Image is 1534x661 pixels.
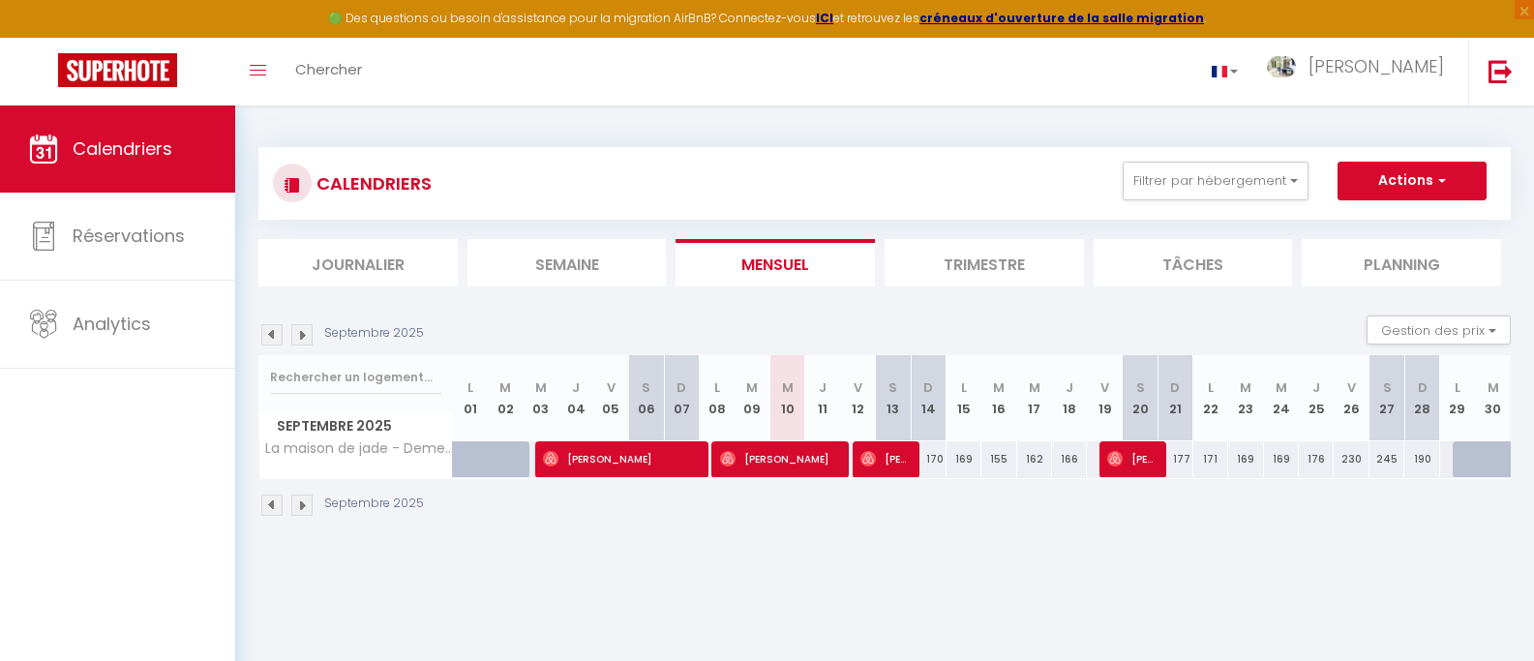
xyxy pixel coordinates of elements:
[73,224,185,248] span: Réservations
[1418,378,1428,397] abbr: D
[1404,355,1439,441] th: 28
[1267,56,1296,78] img: ...
[720,440,836,477] span: [PERSON_NAME]
[860,440,907,477] span: [PERSON_NAME]
[558,355,593,441] th: 04
[911,355,946,441] th: 14
[1475,355,1511,441] th: 30
[1158,441,1192,477] div: 177
[1276,378,1287,397] abbr: M
[1404,441,1439,477] div: 190
[735,355,769,441] th: 09
[981,355,1016,441] th: 16
[281,38,376,105] a: Chercher
[1136,378,1145,397] abbr: S
[1312,378,1320,397] abbr: J
[746,378,758,397] abbr: M
[1302,239,1501,286] li: Planning
[1017,355,1052,441] th: 17
[1264,441,1299,477] div: 169
[819,378,827,397] abbr: J
[947,441,981,477] div: 169
[607,378,616,397] abbr: V
[593,355,628,441] th: 05
[876,355,911,441] th: 13
[535,378,547,397] abbr: M
[324,324,424,343] p: Septembre 2025
[1334,355,1369,441] th: 26
[981,441,1016,477] div: 155
[453,355,488,441] th: 01
[1228,355,1263,441] th: 23
[1347,378,1356,397] abbr: V
[677,378,686,397] abbr: D
[1208,378,1214,397] abbr: L
[1369,355,1404,441] th: 27
[676,239,875,286] li: Mensuel
[782,378,794,397] abbr: M
[1367,315,1511,345] button: Gestion des prix
[324,495,424,513] p: Septembre 2025
[1087,355,1122,441] th: 19
[312,162,432,205] h3: CALENDRIERS
[885,239,1084,286] li: Trimestre
[1264,355,1299,441] th: 24
[816,10,833,26] a: ICI
[664,355,699,441] th: 07
[1094,239,1293,286] li: Tâches
[1158,355,1192,441] th: 21
[259,412,452,440] span: Septembre 2025
[769,355,804,441] th: 10
[15,8,74,66] button: Ouvrir le widget de chat LiveChat
[993,378,1005,397] abbr: M
[1308,54,1444,78] span: [PERSON_NAME]
[840,355,875,441] th: 12
[1338,162,1487,200] button: Actions
[258,239,458,286] li: Journalier
[1488,378,1499,397] abbr: M
[1369,441,1404,477] div: 245
[961,378,967,397] abbr: L
[1193,355,1228,441] th: 22
[1440,355,1475,441] th: 29
[488,355,523,441] th: 02
[1334,441,1369,477] div: 230
[714,378,720,397] abbr: L
[919,10,1204,26] a: créneaux d'ouverture de la salle migration
[1017,441,1052,477] div: 162
[1029,378,1040,397] abbr: M
[1052,441,1087,477] div: 166
[572,378,580,397] abbr: J
[1193,441,1228,477] div: 171
[543,440,694,477] span: [PERSON_NAME]
[1100,378,1109,397] abbr: V
[1107,440,1154,477] span: [PERSON_NAME]
[1489,59,1513,83] img: logout
[1240,378,1251,397] abbr: M
[1299,441,1334,477] div: 176
[1123,355,1158,441] th: 20
[805,355,840,441] th: 11
[947,355,981,441] th: 15
[467,239,667,286] li: Semaine
[1052,355,1087,441] th: 18
[295,59,362,79] span: Chercher
[1228,441,1263,477] div: 169
[700,355,735,441] th: 08
[1252,38,1468,105] a: ... [PERSON_NAME]
[1066,378,1073,397] abbr: J
[58,53,177,87] img: Super Booking
[1299,355,1334,441] th: 25
[270,360,441,395] input: Rechercher un logement...
[911,441,946,477] div: 170
[499,378,511,397] abbr: M
[1455,378,1460,397] abbr: L
[854,378,862,397] abbr: V
[467,378,473,397] abbr: L
[1123,162,1308,200] button: Filtrer par hébergement
[1383,378,1392,397] abbr: S
[923,378,933,397] abbr: D
[73,312,151,336] span: Analytics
